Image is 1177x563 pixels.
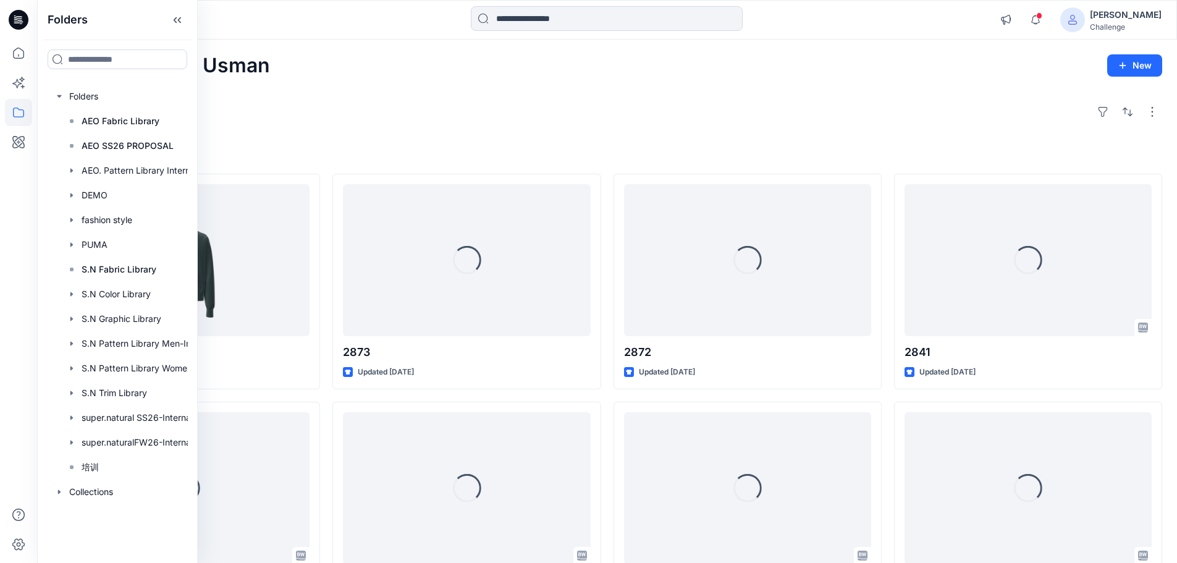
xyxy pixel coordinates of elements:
p: Updated [DATE] [639,366,695,379]
p: 2872 [624,344,871,361]
p: 培训 [82,460,99,475]
div: [PERSON_NAME] [1090,7,1162,22]
p: S.N Fabric Library [82,262,156,277]
div: Challenge [1090,22,1162,32]
h4: Styles [52,146,1162,161]
p: 2841 [905,344,1152,361]
p: AEO SS26 PROPOSAL [82,138,174,153]
p: AEO Fabric Library [82,114,159,129]
p: 2873 [343,344,590,361]
button: New [1107,54,1162,77]
p: Updated [DATE] [919,366,976,379]
svg: avatar [1068,15,1078,25]
p: Updated [DATE] [358,366,414,379]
